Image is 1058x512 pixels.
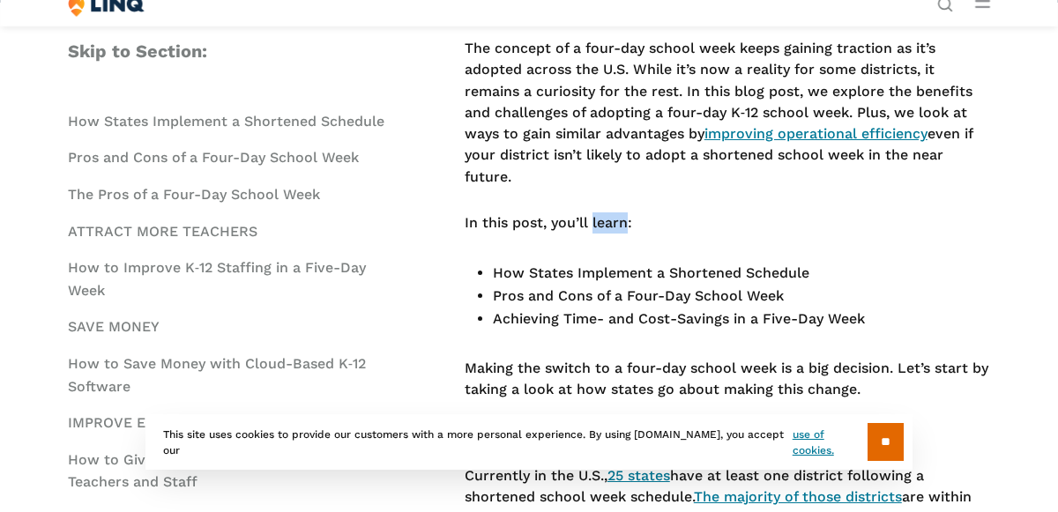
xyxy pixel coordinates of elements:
a: How to Save Money with Cloud-Based K‑12 Software [68,355,366,395]
li: Pros and Cons of a Four-Day School Week [493,285,990,308]
div: This site uses cookies to provide our customers with a more personal experience. By using [DOMAIN... [145,414,913,470]
a: improving operational efficiency [704,125,928,142]
li: How States Implement a Shortened Schedule [493,262,990,285]
a: IMPROVE EMPLOYEES’ WORK-LIFE BALANCE [68,414,382,431]
a: use of cookies. [793,427,868,458]
a: Pros and Cons of a Four-Day School Week [68,149,359,166]
span: Skip to Section: [68,41,207,62]
p: Making the switch to a four-day school week is a big decision. Let’s start by taking a look at ho... [465,358,990,401]
p: The concept of a four-day school week keeps gaining traction as it’s adopted across the U.S. Whil... [465,38,990,188]
a: The Pros of a Four-Day School Week [68,186,320,203]
a: How States Implement a Shortened Schedule [68,113,384,130]
li: Achieving Time- and Cost-Savings in a Five-Day Week [493,308,990,330]
a: How to Improve K‑12 Staffing in a Five-Day Week [68,259,366,299]
a: SAVE MONEY [68,318,160,335]
a: ATTRACT MORE TEACHERS [68,223,257,240]
p: In this post, you’ll learn: [465,212,990,234]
